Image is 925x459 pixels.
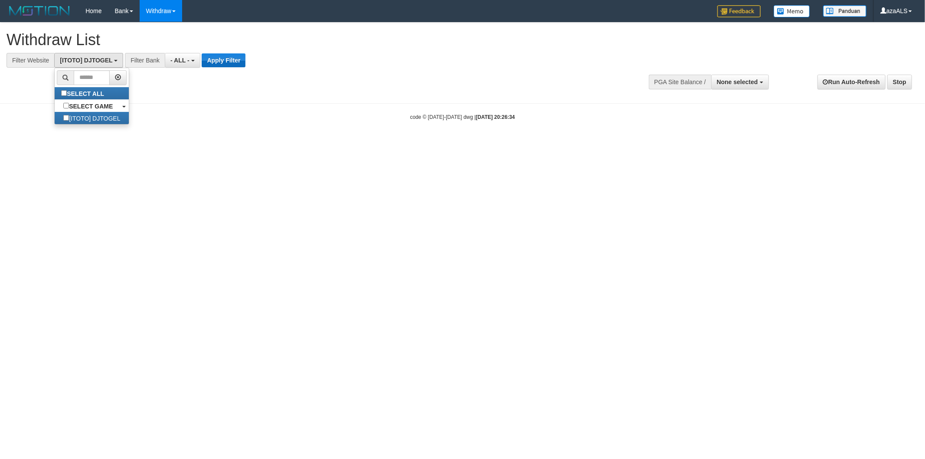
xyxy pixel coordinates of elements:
[55,112,129,124] label: [ITOTO] DJTOGEL
[55,100,129,112] a: SELECT GAME
[774,5,810,17] img: Button%20Memo.svg
[61,90,67,96] input: SELECT ALL
[823,5,866,17] img: panduan.png
[649,75,711,89] div: PGA Site Balance /
[69,103,113,110] b: SELECT GAME
[165,53,200,68] button: - ALL -
[717,5,761,17] img: Feedback.jpg
[7,53,54,68] div: Filter Website
[711,75,769,89] button: None selected
[817,75,886,89] a: Run Auto-Refresh
[125,53,165,68] div: Filter Bank
[63,103,69,108] input: SELECT GAME
[55,87,113,99] label: SELECT ALL
[476,114,515,120] strong: [DATE] 20:26:34
[887,75,912,89] a: Stop
[202,53,245,67] button: Apply Filter
[170,57,190,64] span: - ALL -
[717,79,758,85] span: None selected
[60,57,112,64] span: [ITOTO] DJTOGEL
[54,53,123,68] button: [ITOTO] DJTOGEL
[7,4,72,17] img: MOTION_logo.png
[410,114,515,120] small: code © [DATE]-[DATE] dwg |
[7,31,608,49] h1: Withdraw List
[63,115,69,121] input: [ITOTO] DJTOGEL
